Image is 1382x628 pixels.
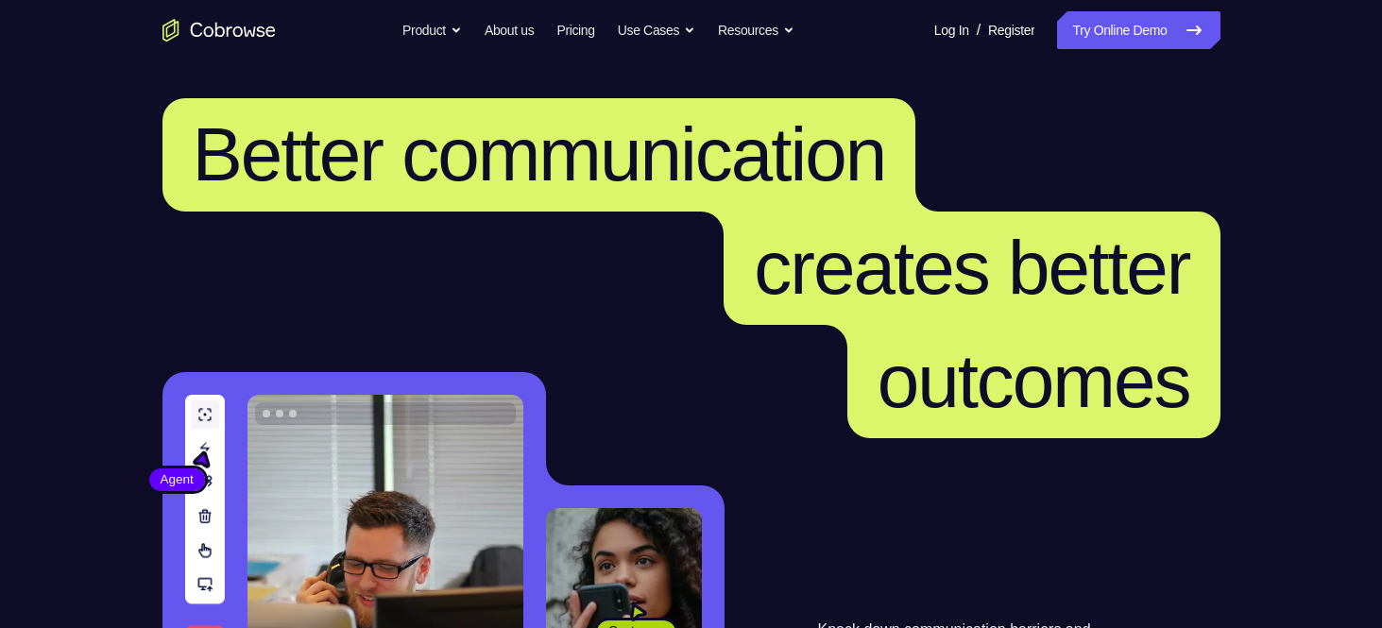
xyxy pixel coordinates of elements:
span: / [977,19,981,42]
span: outcomes [878,339,1190,423]
a: Pricing [556,11,594,49]
span: Agent [149,470,205,489]
button: Resources [718,11,794,49]
span: creates better [754,226,1189,310]
a: Try Online Demo [1057,11,1220,49]
a: About us [485,11,534,49]
a: Log In [934,11,969,49]
a: Register [988,11,1034,49]
button: Product [402,11,462,49]
button: Use Cases [618,11,695,49]
span: Better communication [193,112,886,196]
a: Go to the home page [162,19,276,42]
